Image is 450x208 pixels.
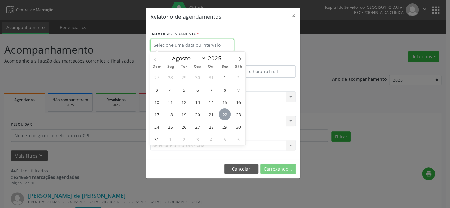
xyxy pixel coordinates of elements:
span: Agosto 16, 2025 [232,96,244,108]
span: Sáb [232,65,245,69]
span: Agosto 12, 2025 [178,96,190,108]
label: DATA DE AGENDAMENTO [150,29,199,39]
input: Selecione o horário final [225,65,296,78]
span: Qui [204,65,218,69]
span: Agosto 25, 2025 [165,121,177,133]
span: Setembro 1, 2025 [165,133,177,145]
button: Close [288,8,300,23]
span: Agosto 31, 2025 [151,133,163,145]
span: Ter [177,65,191,69]
h5: Relatório de agendamentos [150,12,221,20]
span: Setembro 4, 2025 [205,133,217,145]
span: Agosto 13, 2025 [192,96,204,108]
span: Setembro 2, 2025 [178,133,190,145]
span: Qua [191,65,204,69]
span: Agosto 27, 2025 [192,121,204,133]
span: Julho 31, 2025 [205,71,217,83]
span: Agosto 4, 2025 [165,84,177,96]
span: Agosto 3, 2025 [151,84,163,96]
span: Julho 30, 2025 [192,71,204,83]
span: Setembro 6, 2025 [232,133,244,145]
span: Julho 29, 2025 [178,71,190,83]
span: Agosto 11, 2025 [165,96,177,108]
span: Agosto 20, 2025 [192,108,204,120]
button: Cancelar [224,164,258,174]
input: Selecione uma data ou intervalo [150,39,234,51]
span: Setembro 5, 2025 [219,133,231,145]
span: Agosto 22, 2025 [219,108,231,120]
button: Carregando... [260,164,296,174]
span: Agosto 1, 2025 [219,71,231,83]
span: Agosto 21, 2025 [205,108,217,120]
span: Agosto 29, 2025 [219,121,231,133]
span: Agosto 15, 2025 [219,96,231,108]
span: Setembro 3, 2025 [192,133,204,145]
span: Agosto 19, 2025 [178,108,190,120]
span: Agosto 24, 2025 [151,121,163,133]
span: Julho 28, 2025 [165,71,177,83]
select: Month [169,54,206,63]
span: Agosto 6, 2025 [192,84,204,96]
span: Agosto 2, 2025 [232,71,244,83]
span: Dom [150,65,164,69]
input: Year [206,54,226,62]
span: Seg [164,65,177,69]
label: ATÉ [225,56,296,65]
span: Agosto 5, 2025 [178,84,190,96]
span: Agosto 23, 2025 [232,108,244,120]
span: Agosto 14, 2025 [205,96,217,108]
span: Agosto 9, 2025 [232,84,244,96]
span: Agosto 10, 2025 [151,96,163,108]
span: Julho 27, 2025 [151,71,163,83]
span: Sex [218,65,232,69]
span: Agosto 8, 2025 [219,84,231,96]
span: Agosto 18, 2025 [165,108,177,120]
span: Agosto 30, 2025 [232,121,244,133]
span: Agosto 17, 2025 [151,108,163,120]
span: Agosto 28, 2025 [205,121,217,133]
span: Agosto 7, 2025 [205,84,217,96]
span: Agosto 26, 2025 [178,121,190,133]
